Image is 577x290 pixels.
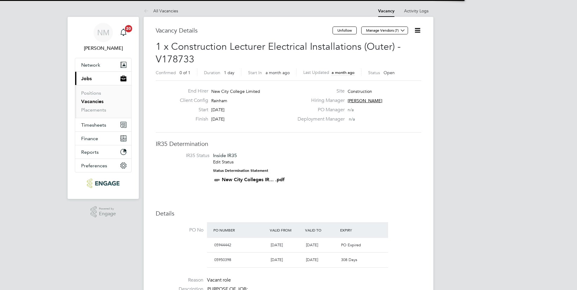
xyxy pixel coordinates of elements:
button: Manage Vendors (7) [361,27,408,34]
label: End Hirer [175,88,208,94]
button: Network [75,58,131,71]
label: Hiring Manager [294,97,345,104]
label: Status [368,70,380,75]
span: a month ago [332,70,355,75]
span: 1 x Construction Lecturer Electrical Installations (Outer) - V178733 [156,41,401,65]
span: Powered by [99,206,116,211]
a: 20 [117,23,129,42]
span: New City College Limited [211,89,260,94]
span: 1 day [224,70,234,75]
span: Construction [348,89,372,94]
span: 20 [125,25,132,32]
span: 05944442 [214,242,231,247]
nav: Main navigation [68,17,139,199]
span: Preferences [81,163,107,169]
span: Finance [81,136,98,141]
div: Jobs [75,85,131,118]
button: Unfollow [333,27,357,34]
span: Open [384,70,395,75]
h3: Details [156,210,421,217]
span: [DATE] [306,242,318,247]
span: Jobs [81,76,92,81]
a: Activity Logs [404,8,429,14]
label: Site [294,88,345,94]
div: Valid To [304,225,339,235]
h3: IR35 Determination [156,140,421,148]
label: Deployment Manager [294,116,345,122]
span: Network [81,62,100,68]
button: Jobs [75,72,131,85]
button: Timesheets [75,118,131,131]
span: Reports [81,149,99,155]
a: New City Colleges IR... .pdf [222,177,285,182]
span: Engage [99,211,116,216]
label: Finish [175,116,208,122]
div: Valid From [268,225,304,235]
img: ncclondon-logo-retina.png [87,178,119,188]
span: [PERSON_NAME] [348,98,382,103]
a: Edit Status [213,159,234,165]
a: Powered byEngage [91,206,116,218]
label: PO No [156,227,203,233]
span: PO Expired [341,242,361,247]
label: Duration [204,70,220,75]
span: Inside IR35 [213,153,237,158]
span: Vacant role [207,277,231,283]
span: 05950398 [214,257,231,262]
a: All Vacancies [144,8,178,14]
span: Timesheets [81,122,106,128]
div: Expiry [339,225,374,235]
h3: Vacancy Details [156,27,333,34]
span: [DATE] [271,242,283,247]
a: Vacancy [378,8,394,14]
label: Start In [248,70,262,75]
a: NM[PERSON_NAME] [75,23,132,52]
div: PO Number [212,225,268,235]
label: IR35 Status [162,153,209,159]
label: Last Updated [303,70,329,75]
label: Reason [156,277,203,283]
a: Go to home page [75,178,132,188]
span: Rainham [211,98,227,103]
span: NM [97,29,110,36]
button: Reports [75,145,131,159]
button: Preferences [75,159,131,172]
span: [DATE] [211,107,225,112]
span: 308 Days [341,257,357,262]
span: 0 of 1 [180,70,190,75]
label: Confirmed [156,70,176,75]
button: Finance [75,132,131,145]
span: n/a [348,107,354,112]
a: Positions [81,90,101,96]
strong: Status Determination Statement [213,169,268,173]
span: [DATE] [306,257,318,262]
span: a month ago [266,70,290,75]
a: Vacancies [81,99,104,104]
a: Placements [81,107,106,113]
label: PO Manager [294,107,345,113]
span: n/a [349,116,355,122]
span: [DATE] [271,257,283,262]
label: Start [175,107,208,113]
span: [DATE] [211,116,225,122]
span: Nathan Morris [75,45,132,52]
label: Client Config [175,97,208,104]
